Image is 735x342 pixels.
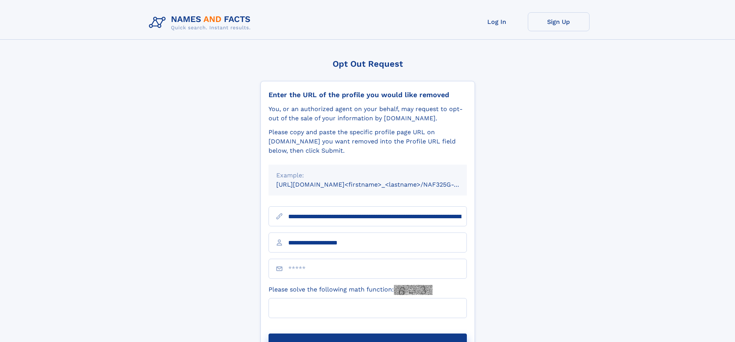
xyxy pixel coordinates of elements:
[269,128,467,155] div: Please copy and paste the specific profile page URL on [DOMAIN_NAME] you want removed into the Pr...
[269,285,433,295] label: Please solve the following math function:
[528,12,590,31] a: Sign Up
[146,12,257,33] img: Logo Names and Facts
[276,181,482,188] small: [URL][DOMAIN_NAME]<firstname>_<lastname>/NAF325G-xxxxxxxx
[269,104,467,123] div: You, or an authorized agent on your behalf, may request to opt-out of the sale of your informatio...
[466,12,528,31] a: Log In
[276,171,459,180] div: Example:
[260,59,475,69] div: Opt Out Request
[269,91,467,99] div: Enter the URL of the profile you would like removed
